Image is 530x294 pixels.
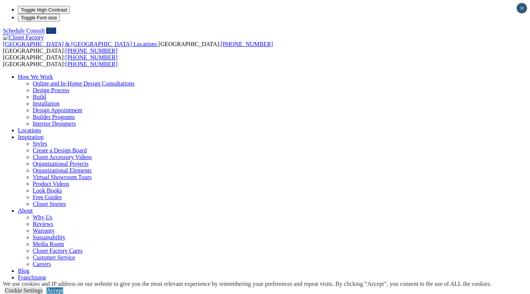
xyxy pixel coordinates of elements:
[18,6,70,14] button: Toggle High Contrast
[3,41,273,54] span: [GEOGRAPHIC_DATA]: [GEOGRAPHIC_DATA]:
[5,287,43,294] a: Cookie Settings
[33,87,69,93] a: Design Process
[33,114,75,120] a: Builder Programs
[221,41,273,47] a: [PHONE_NUMBER]
[33,181,69,187] a: Product Videos
[3,28,45,34] a: Schedule Consult
[33,120,76,127] a: Interior Designers
[33,201,66,207] a: Closet Stories
[3,281,491,287] div: We use cookies and IP address on our website to give you the most relevant experience by remember...
[33,174,92,180] a: Virtual Showroom Tours
[33,167,91,174] a: Organizational Elements
[46,28,56,34] a: Call
[33,221,53,227] a: Reviews
[18,268,29,274] a: Blog
[517,3,527,13] button: Close
[33,140,47,147] a: Styles
[21,7,67,13] span: Toggle High Contrast
[33,154,92,160] a: Closet Accessory Videos
[65,54,118,61] a: [PHONE_NUMBER]
[3,41,157,47] span: [GEOGRAPHIC_DATA] & [GEOGRAPHIC_DATA] Locations
[33,94,46,100] a: Build
[33,214,52,220] a: Why Us
[33,234,65,240] a: Sustainability
[18,127,41,133] a: Locations
[33,194,62,200] a: Free Guides
[33,187,62,194] a: Look Books
[33,227,55,234] a: Warranty
[33,147,87,154] a: Create a Design Board
[33,107,82,113] a: Design Appointment
[3,34,44,41] img: Closet Factory
[46,287,63,294] a: Accept
[33,100,60,107] a: Installation
[33,261,51,267] a: Careers
[33,254,75,261] a: Customer Service
[65,61,118,67] a: [PHONE_NUMBER]
[33,241,64,247] a: Media Room
[18,14,60,22] button: Toggle Font size
[33,248,83,254] a: Closet Factory Cares
[3,54,118,67] span: [GEOGRAPHIC_DATA]: [GEOGRAPHIC_DATA]:
[18,74,53,80] a: How We Work
[18,207,33,214] a: About
[33,161,89,167] a: Organizational Projects
[65,48,118,54] a: [PHONE_NUMBER]
[3,41,158,47] a: [GEOGRAPHIC_DATA] & [GEOGRAPHIC_DATA] Locations
[21,15,57,20] span: Toggle Font size
[33,80,135,87] a: Online and In-Home Design Consultations
[18,274,46,281] a: Franchising
[18,134,44,140] a: Inspiration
